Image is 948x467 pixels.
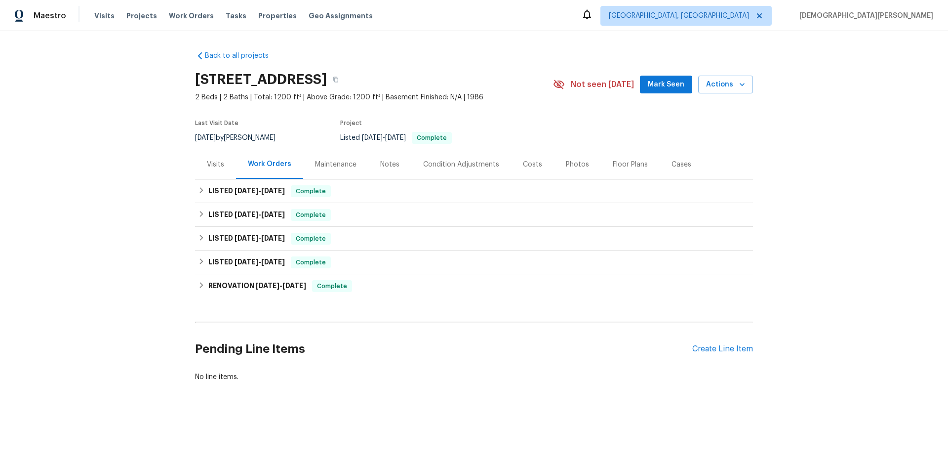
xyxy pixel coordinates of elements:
span: Work Orders [169,11,214,21]
span: [DEMOGRAPHIC_DATA][PERSON_NAME] [795,11,933,21]
span: [DATE] [261,211,285,218]
h6: LISTED [208,256,285,268]
h6: LISTED [208,185,285,197]
span: [DATE] [256,282,279,289]
span: Properties [258,11,297,21]
div: Cases [671,160,691,170]
span: [DATE] [362,134,383,141]
span: [DATE] [261,187,285,194]
span: [DATE] [261,235,285,242]
div: Costs [523,160,542,170]
span: Actions [706,79,745,91]
div: LISTED [DATE]-[DATE]Complete [195,251,753,274]
span: [GEOGRAPHIC_DATA], [GEOGRAPHIC_DATA] [609,11,749,21]
div: Floor Plans [613,160,648,170]
h6: LISTED [208,209,285,221]
span: Complete [292,257,330,267]
div: LISTED [DATE]-[DATE]Complete [195,227,753,251]
div: LISTED [DATE]-[DATE]Complete [195,179,753,203]
a: Back to all projects [195,51,290,61]
span: Complete [292,234,330,244]
button: Actions [698,76,753,94]
span: - [235,258,285,265]
div: Visits [207,160,224,170]
h6: LISTED [208,233,285,245]
div: No line items. [195,372,753,382]
div: RENOVATION [DATE]-[DATE]Complete [195,274,753,298]
span: Complete [292,210,330,220]
span: Project [340,120,362,126]
span: [DATE] [235,258,258,265]
span: Complete [292,186,330,196]
span: Not seen [DATE] [571,80,634,89]
span: Mark Seen [648,79,684,91]
button: Mark Seen [640,76,692,94]
span: [DATE] [235,235,258,242]
span: - [235,211,285,218]
span: [DATE] [261,258,285,265]
span: Projects [126,11,157,21]
span: Complete [313,281,351,291]
span: Visits [94,11,115,21]
span: [DATE] [195,134,216,141]
span: Last Visit Date [195,120,238,126]
span: 2 Beds | 2 Baths | Total: 1200 ft² | Above Grade: 1200 ft² | Basement Finished: N/A | 1986 [195,92,553,102]
span: Maestro [34,11,66,21]
div: LISTED [DATE]-[DATE]Complete [195,203,753,227]
span: - [235,187,285,194]
div: Notes [380,160,399,170]
h2: Pending Line Items [195,326,692,372]
span: Listed [340,134,452,141]
span: [DATE] [282,282,306,289]
div: Photos [566,160,589,170]
span: - [256,282,306,289]
span: [DATE] [385,134,406,141]
span: - [362,134,406,141]
span: Tasks [226,12,246,19]
h6: RENOVATION [208,280,306,292]
span: [DATE] [235,211,258,218]
button: Copy Address [327,71,345,88]
div: Create Line Item [692,344,753,354]
div: Condition Adjustments [423,160,499,170]
span: Complete [413,135,451,141]
span: - [235,235,285,242]
h2: [STREET_ADDRESS] [195,75,327,85]
div: Maintenance [315,160,356,170]
span: [DATE] [235,187,258,194]
span: Geo Assignments [309,11,373,21]
div: Work Orders [248,159,291,169]
div: by [PERSON_NAME] [195,132,287,144]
